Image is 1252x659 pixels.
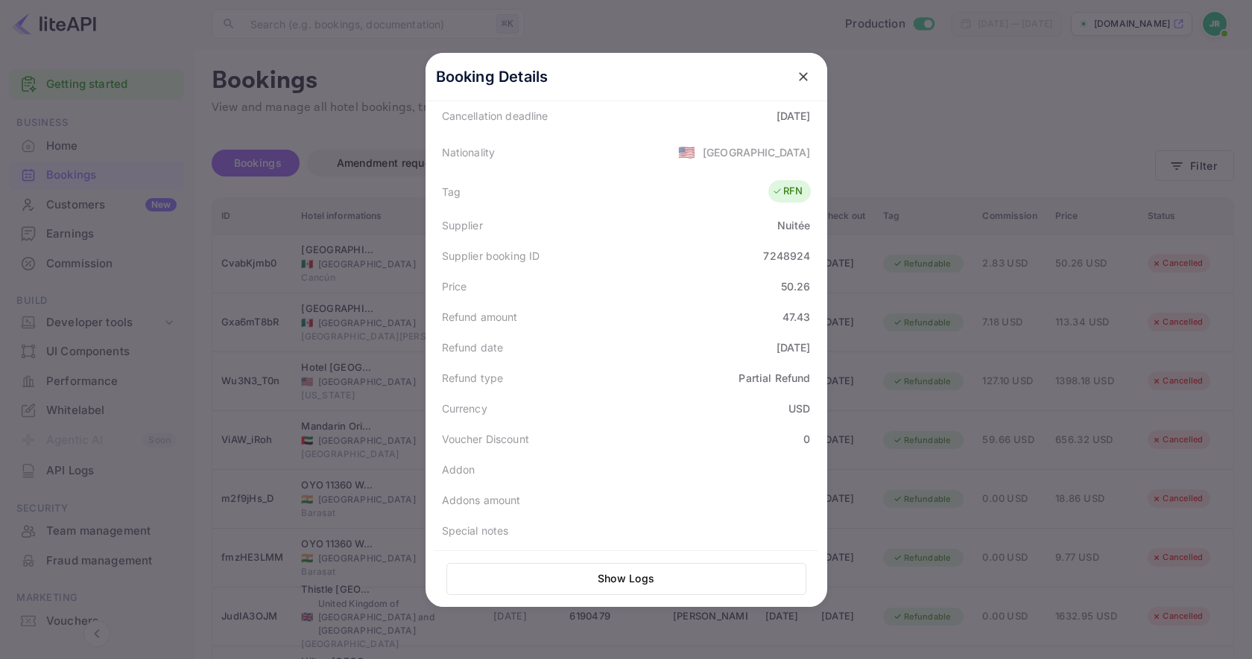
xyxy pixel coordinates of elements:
div: 7248924 [763,248,810,264]
div: Special notes [442,523,509,538]
p: Booking Details [436,66,548,88]
span: United States [678,139,695,165]
div: Price [442,278,467,294]
div: Partial Refund [739,370,810,386]
div: 47.43 [782,309,811,325]
div: Nuitée [777,217,811,233]
div: Addons amount [442,492,521,508]
div: Refund amount [442,309,518,325]
div: Addon [442,462,475,477]
div: 0 [803,431,810,447]
div: Supplier [442,217,483,233]
button: Show Logs [446,563,806,595]
div: 50.26 [781,278,811,294]
div: Cancellation deadline [442,108,548,124]
button: close [790,63,817,90]
div: Voucher Discount [442,431,529,447]
div: Refund type [442,370,504,386]
div: [DATE] [777,340,811,355]
div: USD [788,401,810,416]
div: [DATE] [777,108,811,124]
div: Refund date [442,340,504,355]
div: Tag [442,184,461,200]
div: Nationality [442,144,496,160]
div: RFN [772,184,803,199]
div: [GEOGRAPHIC_DATA] [703,144,811,160]
div: Supplier booking ID [442,248,540,264]
div: Currency [442,401,487,416]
